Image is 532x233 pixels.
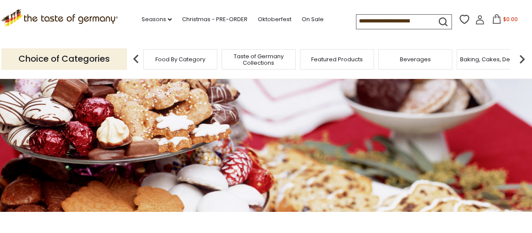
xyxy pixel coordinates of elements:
[155,56,205,63] a: Food By Category
[142,15,172,24] a: Seasons
[400,56,431,63] a: Beverages
[258,15,291,24] a: Oktoberfest
[311,56,363,63] a: Featured Products
[182,15,247,24] a: Christmas - PRE-ORDER
[224,53,293,66] a: Taste of Germany Collections
[486,14,523,27] button: $0.00
[460,56,527,63] a: Baking, Cakes, Desserts
[513,50,531,68] img: next arrow
[503,16,518,23] span: $0.00
[302,15,324,24] a: On Sale
[1,48,127,69] p: Choice of Categories
[127,50,145,68] img: previous arrow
